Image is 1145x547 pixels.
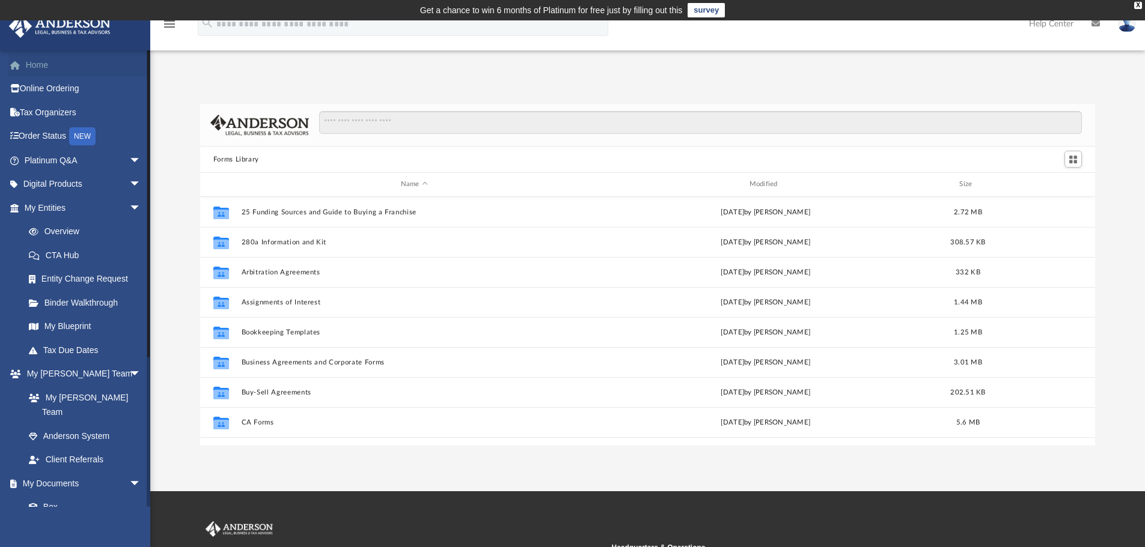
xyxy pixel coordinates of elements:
[241,298,587,306] button: Assignments of Interest
[241,268,587,276] button: Arbitration Agreements
[593,387,939,397] div: [DATE] by [PERSON_NAME]
[241,328,587,336] button: Bookkeeping Templates
[593,267,939,277] div: [DATE] by [PERSON_NAME]
[950,238,985,245] span: 308.57 KB
[206,179,236,190] div: id
[17,243,159,267] a: CTA Hub
[420,3,683,17] div: Get a chance to win 6 months of Platinum for free just by filling out this
[17,495,147,519] a: Box
[5,14,114,38] img: Anderson Advisors Platinum Portal
[592,179,938,190] div: Modified
[17,385,147,424] a: My [PERSON_NAME] Team
[241,388,587,396] button: Buy-Sell Agreements
[944,179,992,190] div: Size
[593,417,939,428] div: [DATE] by [PERSON_NAME]
[688,3,725,17] a: survey
[8,172,159,196] a: Digital Productsarrow_drop_down
[950,388,985,395] span: 202.51 KB
[17,338,159,362] a: Tax Due Dates
[593,357,939,367] div: [DATE] by [PERSON_NAME]
[954,328,982,335] span: 1.25 MB
[8,77,159,101] a: Online Ordering
[8,100,159,124] a: Tax Organizers
[8,362,153,386] a: My [PERSON_NAME] Teamarrow_drop_down
[213,154,259,165] button: Forms Library
[241,208,587,216] button: 25 Funding Sources and Guide to Buying a Franchise
[8,148,159,172] a: Platinum Q&Aarrow_drop_down
[129,148,153,173] span: arrow_drop_down
[201,16,214,29] i: search
[1118,15,1136,32] img: User Pic
[241,419,587,426] button: CA Forms
[17,315,153,339] a: My Blueprint
[593,207,939,217] div: [DATE] by [PERSON_NAME]
[240,179,587,190] div: Name
[203,521,275,537] img: Anderson Advisors Platinum Portal
[162,23,177,31] a: menu
[129,362,153,387] span: arrow_drop_down
[956,268,980,275] span: 332 KB
[8,196,159,220] a: My Entitiesarrow_drop_down
[17,424,153,448] a: Anderson System
[241,238,587,246] button: 280a Information and Kit
[319,111,1082,134] input: Search files and folders
[593,327,939,337] div: [DATE] by [PERSON_NAME]
[8,124,159,149] a: Order StatusNEW
[69,127,96,145] div: NEW
[17,291,159,315] a: Binder Walkthrough
[129,172,153,197] span: arrow_drop_down
[8,471,153,495] a: My Documentsarrow_drop_down
[1064,151,1082,168] button: Switch to Grid View
[17,448,153,472] a: Client Referrals
[956,419,980,425] span: 5.6 MB
[129,471,153,496] span: arrow_drop_down
[954,358,982,365] span: 3.01 MB
[997,179,1081,190] div: id
[593,237,939,247] div: [DATE] by [PERSON_NAME]
[954,298,982,305] span: 1.44 MB
[241,358,587,366] button: Business Agreements and Corporate Forms
[17,220,159,244] a: Overview
[8,53,159,77] a: Home
[129,196,153,220] span: arrow_drop_down
[17,267,159,291] a: Entity Change Request
[200,197,1096,446] div: grid
[954,208,982,215] span: 2.72 MB
[593,297,939,307] div: [DATE] by [PERSON_NAME]
[1134,2,1142,9] div: close
[162,17,177,31] i: menu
